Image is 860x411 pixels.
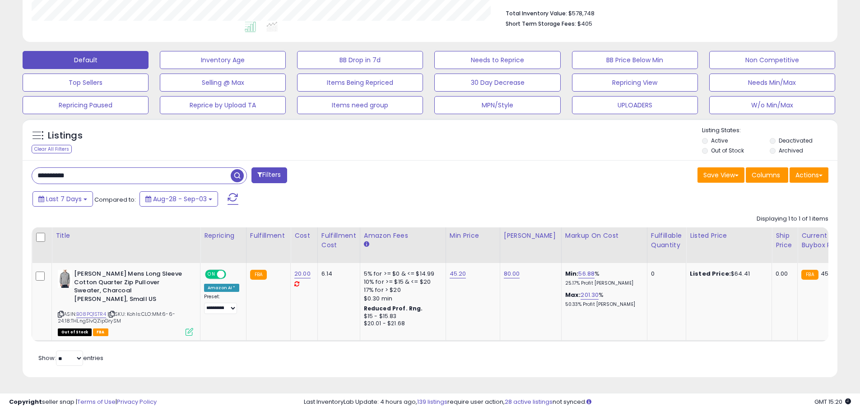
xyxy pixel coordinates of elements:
a: Terms of Use [77,397,116,406]
button: Needs Min/Max [709,74,835,92]
span: $405 [577,19,592,28]
div: % [565,270,640,286]
button: Selling @ Max [160,74,286,92]
span: All listings that are currently out of stock and unavailable for purchase on Amazon [58,328,92,336]
button: Reprice by Upload TA [160,96,286,114]
span: 2025-09-11 15:20 GMT [814,397,851,406]
button: Non Competitive [709,51,835,69]
a: 45.20 [450,269,466,278]
span: Aug-28 - Sep-03 [153,194,207,203]
div: Fulfillment [250,231,287,240]
small: Amazon Fees. [364,240,369,249]
span: | SKU: Kohls:CLO:MM:6-6-24:18:THLngSlvQZipGrySM [58,310,175,324]
label: Archived [779,147,803,154]
label: Deactivated [779,137,813,144]
b: Total Inventory Value: [506,9,567,17]
button: BB Drop in 7d [297,51,423,69]
div: Fulfillment Cost [321,231,356,250]
a: 139 listings [417,397,447,406]
b: Short Term Storage Fees: [506,20,576,28]
label: Active [711,137,728,144]
div: ASIN: [58,270,193,335]
button: W/o Min/Max [709,96,835,114]
span: Last 7 Days [46,194,82,203]
button: Top Sellers [23,74,149,92]
div: $0.30 min [364,295,439,303]
button: Default [23,51,149,69]
span: FBA [93,328,108,336]
p: Listing States: [702,126,837,135]
div: seller snap | | [9,398,157,406]
span: Columns [752,171,780,180]
button: Last 7 Days [33,191,93,207]
button: Inventory Age [160,51,286,69]
b: [PERSON_NAME] Mens Long Sleeve Cotton Quarter Zip Pullover Sweater, Charcoal [PERSON_NAME], Small US [74,270,184,305]
b: Max: [565,291,581,299]
div: Title [56,231,196,240]
a: 201.30 [581,291,599,300]
h5: Listings [48,129,83,142]
span: ON [206,271,217,278]
li: $578,748 [506,7,822,18]
span: Show: entries [38,354,103,362]
label: Out of Stock [711,147,744,154]
img: 415rVH+xeNL._SL40_.jpg [58,270,72,288]
div: Amazon Fees [364,231,442,240]
div: Listed Price [690,231,768,240]
div: Cost [294,231,314,240]
div: % [565,291,640,308]
button: Actions [790,167,828,183]
span: OFF [225,271,239,278]
p: 25.17% Profit [PERSON_NAME] [565,280,640,286]
div: Min Price [450,231,496,240]
b: Min: [565,269,579,278]
b: Reduced Prof. Rng. [364,305,423,312]
div: Current Buybox Price [801,231,848,250]
button: UPLOADERS [572,96,698,114]
a: 80.00 [504,269,520,278]
div: Fulfillable Quantity [651,231,682,250]
button: MPN/Style [434,96,560,114]
button: Columns [746,167,788,183]
a: 56.88 [578,269,595,278]
div: Last InventoryLab Update: 4 hours ago, require user action, not synced. [304,398,851,406]
div: $64.41 [690,270,765,278]
div: [PERSON_NAME] [504,231,558,240]
small: FBA [250,270,267,280]
div: Repricing [204,231,242,240]
button: Aug-28 - Sep-03 [139,191,218,207]
button: BB Price Below Min [572,51,698,69]
a: B08PQ1STR4 [76,310,106,318]
div: $20.01 - $21.68 [364,320,439,328]
div: Amazon AI * [204,284,239,292]
div: Markup on Cost [565,231,643,240]
button: 30 Day Decrease [434,74,560,92]
button: Needs to Reprice [434,51,560,69]
strong: Copyright [9,397,42,406]
div: Ship Price [776,231,794,250]
div: 6.14 [321,270,353,278]
button: Save View [697,167,744,183]
th: The percentage added to the cost of goods (COGS) that forms the calculator for Min & Max prices. [561,227,647,263]
b: Listed Price: [690,269,731,278]
button: Repricing View [572,74,698,92]
button: Items need group [297,96,423,114]
button: Repricing Paused [23,96,149,114]
a: Privacy Policy [117,397,157,406]
div: 0.00 [776,270,790,278]
button: Items Being Repriced [297,74,423,92]
a: 20.00 [294,269,311,278]
span: 45.35 [821,269,837,278]
div: Displaying 1 to 1 of 1 items [757,215,828,223]
div: 0 [651,270,679,278]
small: FBA [801,270,818,280]
div: Preset: [204,294,239,314]
p: 50.33% Profit [PERSON_NAME] [565,301,640,308]
div: $15 - $15.83 [364,313,439,320]
span: Compared to: [94,195,136,204]
div: 5% for >= $0 & <= $14.99 [364,270,439,278]
div: 10% for >= $15 & <= $20 [364,278,439,286]
a: 28 active listings [505,397,553,406]
button: Filters [251,167,287,183]
div: Clear All Filters [32,145,72,153]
